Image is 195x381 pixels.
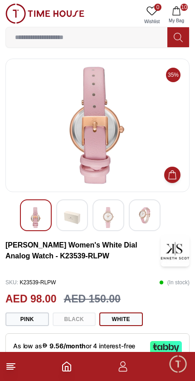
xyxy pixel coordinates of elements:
div: Chat Widget [168,354,188,374]
span: 35% [166,68,180,82]
h2: AED 98.00 [5,291,57,307]
button: 10My Bag [163,4,190,27]
span: SKU : [5,279,18,286]
p: ( In stock ) [159,276,190,289]
span: Wishlist [141,18,163,25]
img: Kenneth Scott Women's Analog Pink Dial Watch - K23539-RBKP [13,66,182,184]
img: Kenneth Scott Women's White Dial Analog Watch - K23539-RLPW [161,235,190,267]
button: White [99,312,143,326]
img: Kenneth Scott Women's Analog Pink Dial Watch - K23539-RBKP [64,207,80,228]
a: 0Wishlist [141,4,163,27]
img: ... [5,4,84,24]
h3: [PERSON_NAME] Women's White Dial Analog Watch - K23539-RLPW [5,240,161,262]
span: 0 [154,4,161,11]
button: Pink [5,312,49,326]
span: My Bag [165,17,188,24]
h3: AED 150.00 [64,291,121,307]
p: K23539-RLPW [5,276,56,289]
img: Kenneth Scott Women's Analog Pink Dial Watch - K23539-RBKP [28,207,44,228]
img: Kenneth Scott Women's Analog Pink Dial Watch - K23539-RBKP [100,207,117,228]
a: Home [61,361,72,372]
span: 10 [180,4,188,11]
button: Add to Cart [164,167,180,183]
img: Kenneth Scott Women's Analog Pink Dial Watch - K23539-RBKP [136,207,153,223]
